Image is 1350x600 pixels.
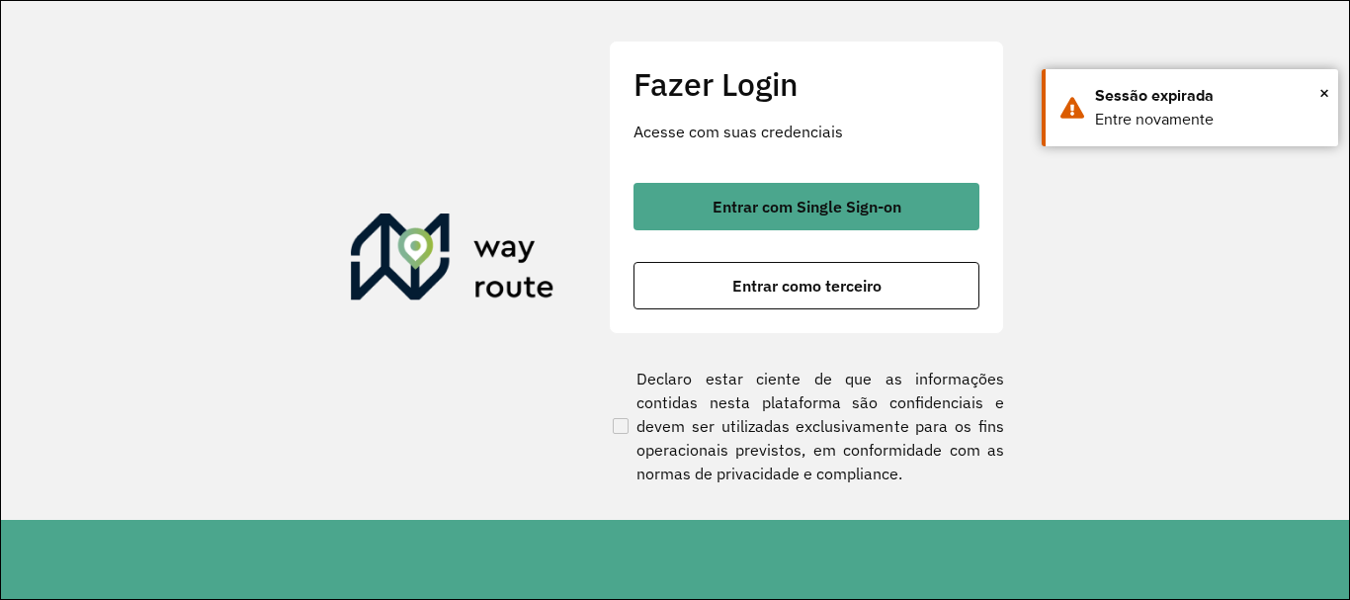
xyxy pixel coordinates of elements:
span: Entrar com Single Sign-on [713,199,901,214]
div: Sessão expirada [1095,84,1323,108]
button: button [633,262,979,309]
div: Entre novamente [1095,108,1323,131]
h2: Fazer Login [633,65,979,103]
span: Entrar como terceiro [732,278,882,294]
img: Roteirizador AmbevTech [351,214,554,308]
button: button [633,183,979,230]
label: Declaro estar ciente de que as informações contidas nesta plataforma são confidenciais e devem se... [609,367,1004,485]
button: Close [1319,78,1329,108]
p: Acesse com suas credenciais [633,120,979,143]
span: × [1319,78,1329,108]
